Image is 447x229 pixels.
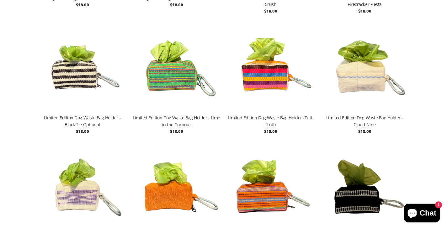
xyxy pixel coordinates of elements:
a: Limited Edition Dog Waste Bag Holder -Cloud Nine Limited Edition Dog Waste Bag Holder -Cloud Nine... [321,20,409,136]
span: $18.00 [358,128,371,134]
span: $18.00 [170,2,183,8]
img: Limited Edition Dog Waste Bag Holder - Lime in the Coconut [133,20,221,114]
a: Limited Edition Dog Waste Bag Holder - Lime in the Coconut Limited Edition Dog Waste Bag Holder -... [133,20,221,136]
img: Limited Edition Dog Waste Bag Holder -Tutti Frutti [227,20,315,114]
span: $18.00 [76,2,89,8]
span: $18.00 [264,8,277,14]
img: Limited Edition Dog Waste Bag Holder -Cloud Nine [321,20,409,114]
span: $18.00 [76,128,89,134]
span: $18.00 [358,8,371,14]
a: Limited Edition Dog Waste Bag Holder - Black Tie Optional Limited Edition Dog Waste Bag Holder - ... [39,20,126,136]
span: Limited Edition Dog Waste Bag Holder -Tutti Frutti [227,114,315,128]
span: $18.00 [264,128,277,134]
span: $18.00 [170,128,183,134]
span: Limited Edition Dog Waste Bag Holder - Black Tie Optional [39,114,126,128]
img: Limited Edition Dog Waste Bag Holder - Black Tie Optional [39,20,126,114]
inbox-online-store-chat: Shopify online store chat [402,204,442,224]
a: Limited Edition Dog Waste Bag Holder -Tutti Frutti Limited Edition Dog Waste Bag Holder -Tutti Fr... [227,20,315,136]
span: Limited Edition Dog Waste Bag Holder - Lime in the Coconut [133,114,221,128]
span: Limited Edition Dog Waste Bag Holder -Cloud Nine [321,114,409,128]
